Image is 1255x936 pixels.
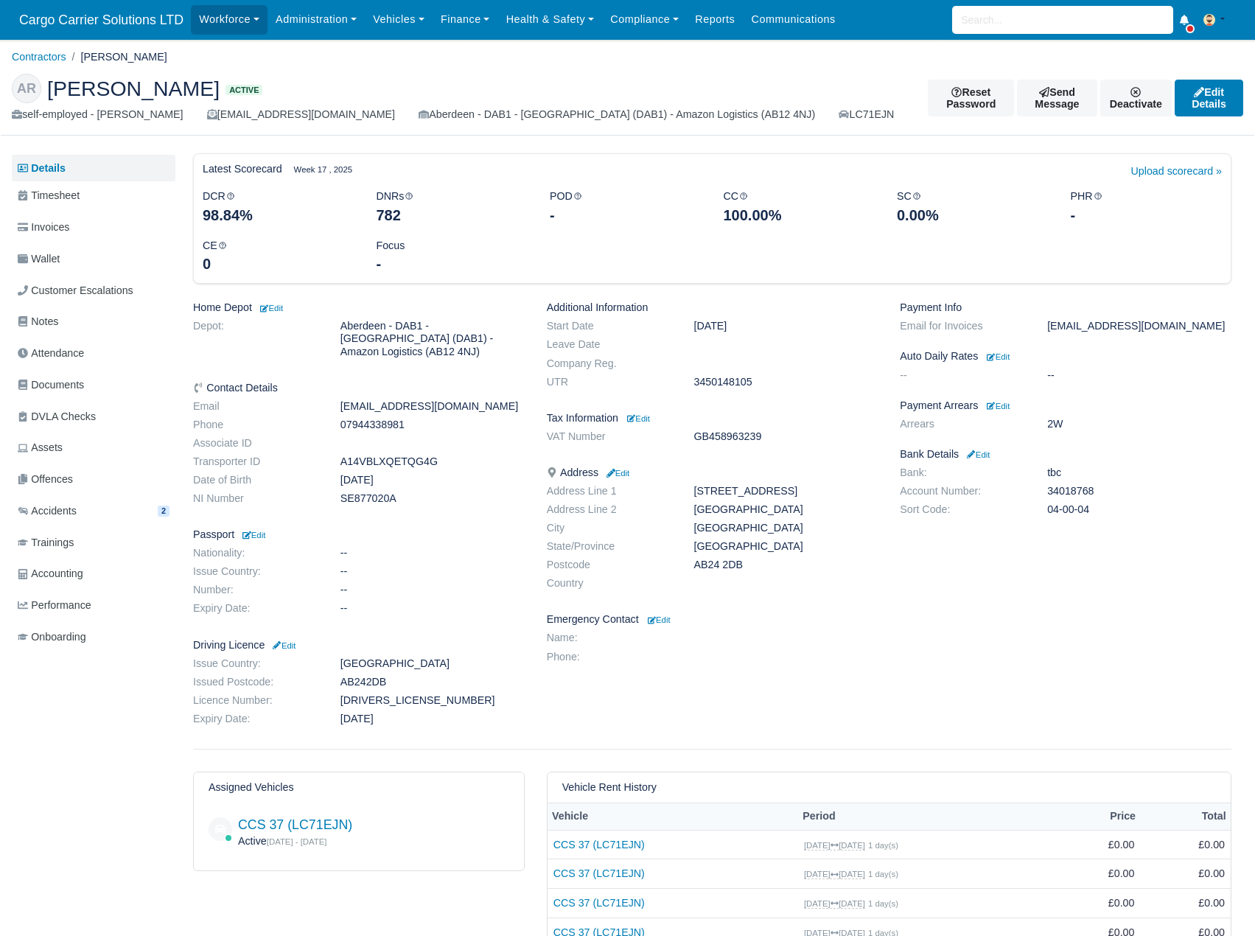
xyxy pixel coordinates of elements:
div: 0.00% [897,205,1049,226]
dt: Leave Date [536,338,683,351]
dt: Transporter ID [182,455,329,468]
dd: [DRIVERS_LICENSE_NUMBER] [329,694,536,707]
span: Assets [18,439,63,456]
dt: NI Number [182,492,329,505]
span: Accidents [18,503,77,520]
dt: VAT Number [536,430,683,443]
small: [DATE] [DATE] [804,841,865,851]
div: 0 [203,254,354,274]
div: CE [192,237,366,275]
a: Assets [12,433,175,462]
div: Aberdeen - DAB1 - [GEOGRAPHIC_DATA] (DAB1) - Amazon Logistics (AB12 4NJ) [419,106,815,123]
dd: [STREET_ADDRESS] [683,485,889,497]
div: Andris Rubenis [1,62,1254,136]
dd: A14VBLXQETQG4G [329,455,536,468]
dt: Associate ID [182,437,329,450]
h6: Contact Details [193,382,525,394]
h6: Additional Information [547,301,878,314]
a: Timesheet [12,181,175,210]
span: Documents [18,377,84,394]
div: - [1071,205,1223,226]
a: Edit [984,350,1010,362]
a: CCS 37 (LC71EJN) [553,895,792,912]
td: £0.00 [1140,830,1231,859]
dt: Arrears [889,418,1036,430]
dt: -- [889,369,1036,382]
small: Week 17 , 2025 [294,163,352,176]
a: Attendance [12,339,175,368]
a: Documents [12,371,175,399]
dd: [GEOGRAPHIC_DATA] [683,503,889,516]
dt: Number: [182,584,329,596]
a: Edit [270,639,296,651]
div: - [550,205,702,226]
small: [DATE] [DATE] [804,870,865,879]
a: Cargo Carrier Solutions LTD [12,6,191,35]
div: self-employed - [PERSON_NAME] [12,106,183,123]
span: Timesheet [18,187,80,204]
div: DCR [192,188,366,226]
div: AR [12,74,41,103]
span: Onboarding [18,629,86,646]
small: Edit [240,531,265,539]
a: Vehicles [365,5,433,34]
dt: Nationality: [182,547,329,559]
dt: Address Line 2 [536,503,683,516]
a: Accidents 2 [12,497,175,525]
h6: Home Depot [193,301,525,314]
dd: 07944338981 [329,419,536,431]
small: 1 day(s) [868,870,898,879]
dd: [DATE] [329,474,536,486]
dt: Expiry Date: [182,713,329,725]
dd: 2W [1036,418,1242,430]
td: £0.00 [1140,889,1231,918]
div: DNRs [366,188,539,226]
h6: Driving Licence [193,639,525,652]
a: Notes [12,307,175,336]
a: Deactivate [1100,80,1172,116]
dt: UTR [536,376,683,388]
a: Edit [258,301,283,313]
td: £0.00 [1050,859,1141,889]
h6: Tax Information [547,412,878,425]
small: Edit [965,450,990,459]
div: - [377,254,528,274]
div: Active [238,817,509,850]
dt: City [536,522,683,534]
a: Send Message [1017,80,1097,116]
dd: [GEOGRAPHIC_DATA] [683,540,889,553]
a: Performance [12,591,175,620]
dd: -- [329,565,536,578]
th: Price [1050,803,1141,831]
h6: Payment Info [900,301,1231,314]
div: 100.00% [724,205,875,226]
dt: Bank: [889,467,1036,479]
dd: [DATE] [683,320,889,332]
dt: Postcode [536,559,683,571]
h6: Auto Daily Rates [900,350,1231,363]
dt: Address Line 1 [536,485,683,497]
dd: [GEOGRAPHIC_DATA] [329,657,536,670]
th: Vehicle [548,803,798,831]
h6: Address [547,467,878,479]
div: CC [713,188,887,226]
td: £0.00 [1140,859,1231,889]
a: Administration [268,5,365,34]
button: Reset Password [928,80,1014,116]
dt: Expiry Date: [182,602,329,615]
a: Onboarding [12,623,175,652]
a: Offences [12,465,175,494]
span: 2 [158,506,169,517]
span: DVLA Checks [18,408,96,425]
small: Edit [604,469,629,478]
a: Reports [687,5,743,34]
small: Edit [627,414,650,423]
a: Edit [604,467,629,478]
input: Search... [952,6,1173,34]
dd: [EMAIL_ADDRESS][DOMAIN_NAME] [1036,320,1242,332]
a: DVLA Checks [12,402,175,431]
dd: Aberdeen - DAB1 - [GEOGRAPHIC_DATA] (DAB1) - Amazon Logistics (AB12 4NJ) [329,320,536,357]
a: Edit [645,613,671,625]
dt: Issued Postcode: [182,676,329,688]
